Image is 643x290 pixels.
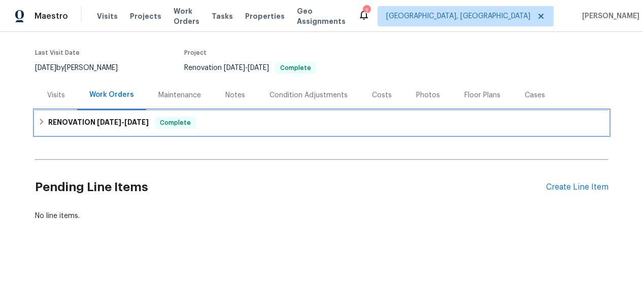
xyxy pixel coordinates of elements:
div: RENOVATION [DATE]-[DATE]Complete [35,111,608,135]
div: Condition Adjustments [269,90,348,100]
span: Work Orders [174,6,199,26]
h6: RENOVATION [48,117,149,129]
div: Costs [372,90,392,100]
span: Tasks [212,13,233,20]
div: Visits [47,90,65,100]
span: Maestro [35,11,68,21]
span: [DATE] [35,64,56,71]
span: [PERSON_NAME] [578,11,639,21]
div: Work Orders [89,90,134,100]
div: Maintenance [158,90,201,100]
div: No line items. [35,211,608,221]
span: Projects [130,11,161,21]
span: Renovation [184,64,316,71]
span: - [97,119,149,126]
span: Last Visit Date [35,50,80,56]
div: 2 [363,6,370,16]
div: Create Line Item [546,183,608,192]
span: - [224,64,269,71]
span: [DATE] [124,119,149,126]
div: by [PERSON_NAME] [35,62,130,74]
div: Photos [416,90,440,100]
span: Complete [276,65,315,71]
span: Complete [156,118,195,128]
span: [DATE] [248,64,269,71]
span: [DATE] [224,64,245,71]
h2: Pending Line Items [35,164,546,211]
span: Geo Assignments [297,6,346,26]
span: [DATE] [97,119,121,126]
div: Notes [225,90,245,100]
span: Visits [97,11,118,21]
span: Project [184,50,207,56]
span: [GEOGRAPHIC_DATA], [GEOGRAPHIC_DATA] [386,11,530,21]
div: Floor Plans [464,90,500,100]
span: Properties [245,11,285,21]
div: Cases [525,90,545,100]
